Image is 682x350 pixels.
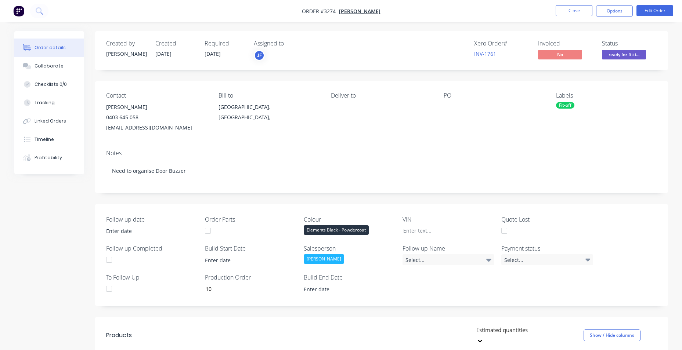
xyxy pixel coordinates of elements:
[35,63,64,69] div: Collaborate
[304,244,396,253] label: Salesperson
[339,8,380,15] a: [PERSON_NAME]
[556,102,574,109] div: Fit-off
[155,50,172,57] span: [DATE]
[13,6,24,17] img: Factory
[538,40,593,47] div: Invoiced
[106,273,198,282] label: To Follow Up
[35,118,66,124] div: Linked Orders
[106,331,132,340] div: Products
[304,215,396,224] label: Colour
[304,273,396,282] label: Build End Date
[35,136,54,143] div: Timeline
[444,92,544,99] div: PO
[403,254,494,265] div: Select...
[106,102,207,112] div: [PERSON_NAME]
[304,225,369,235] div: Elements Black - Powdercoat
[538,50,582,59] span: No
[106,102,207,133] div: [PERSON_NAME]0403 645 058[EMAIL_ADDRESS][DOMAIN_NAME]
[584,329,640,341] button: Show / Hide columns
[106,215,198,224] label: Follow up date
[636,5,673,16] button: Edit Order
[254,50,265,61] button: JF
[403,244,494,253] label: Follow up Name
[596,5,633,17] button: Options
[205,40,245,47] div: Required
[205,215,297,224] label: Order Parts
[219,102,319,123] div: [GEOGRAPHIC_DATA], [GEOGRAPHIC_DATA],
[205,50,221,57] span: [DATE]
[155,40,196,47] div: Created
[602,40,657,47] div: Status
[106,123,207,133] div: [EMAIL_ADDRESS][DOMAIN_NAME]
[219,92,319,99] div: Bill to
[106,244,198,253] label: Follow up Completed
[474,50,496,57] a: INV-1761
[254,40,327,47] div: Assigned to
[200,255,291,266] input: Enter date
[331,92,432,99] div: Deliver to
[501,254,593,265] div: Select...
[299,284,390,295] input: Enter date
[14,94,84,112] button: Tracking
[556,5,592,16] button: Close
[106,40,147,47] div: Created by
[501,215,593,224] label: Quote Lost
[35,99,55,106] div: Tracking
[602,50,646,61] button: ready for fitti...
[199,283,296,294] input: Enter number...
[35,81,67,88] div: Checklists 0/0
[302,8,339,15] span: Order #3274 -
[556,92,657,99] div: Labels
[14,112,84,130] button: Linked Orders
[106,150,657,157] div: Notes
[106,50,147,58] div: [PERSON_NAME]
[205,244,297,253] label: Build Start Date
[403,215,494,224] label: VIN
[205,273,297,282] label: Production Order
[106,160,657,182] div: Need to organise Door Buzzer
[219,102,319,125] div: [GEOGRAPHIC_DATA], [GEOGRAPHIC_DATA],
[35,154,62,161] div: Profitability
[602,50,646,59] span: ready for fitti...
[501,244,593,253] label: Payment status
[101,226,192,237] input: Enter date
[106,92,207,99] div: Contact
[35,44,66,51] div: Order details
[14,75,84,94] button: Checklists 0/0
[14,39,84,57] button: Order details
[106,112,207,123] div: 0403 645 058
[474,40,529,47] div: Xero Order #
[14,149,84,167] button: Profitability
[14,130,84,149] button: Timeline
[14,57,84,75] button: Collaborate
[304,254,344,264] div: [PERSON_NAME]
